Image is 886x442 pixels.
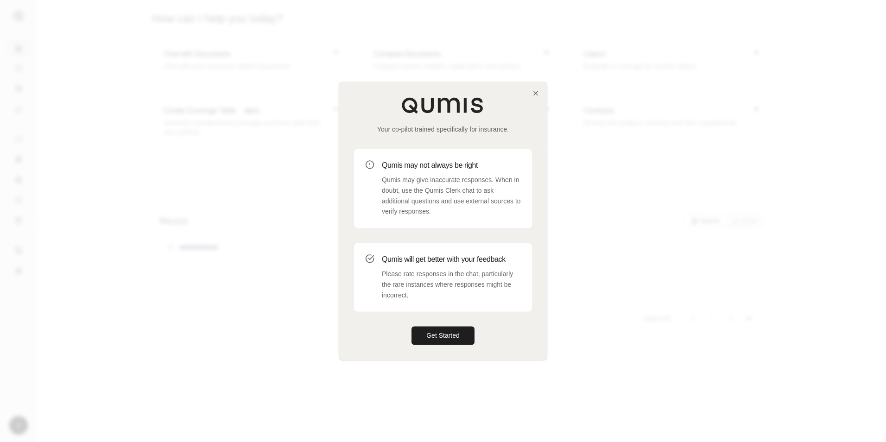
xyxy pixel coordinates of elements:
[382,175,521,217] p: Qumis may give inaccurate responses. When in doubt, use the Qumis Clerk chat to ask additional qu...
[382,254,521,265] h3: Qumis will get better with your feedback
[382,269,521,300] p: Please rate responses in the chat, particularly the rare instances where responses might be incor...
[382,160,521,171] h3: Qumis may not always be right
[401,97,485,114] img: Qumis Logo
[411,327,475,345] button: Get Started
[354,125,532,134] p: Your co-pilot trained specifically for insurance.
